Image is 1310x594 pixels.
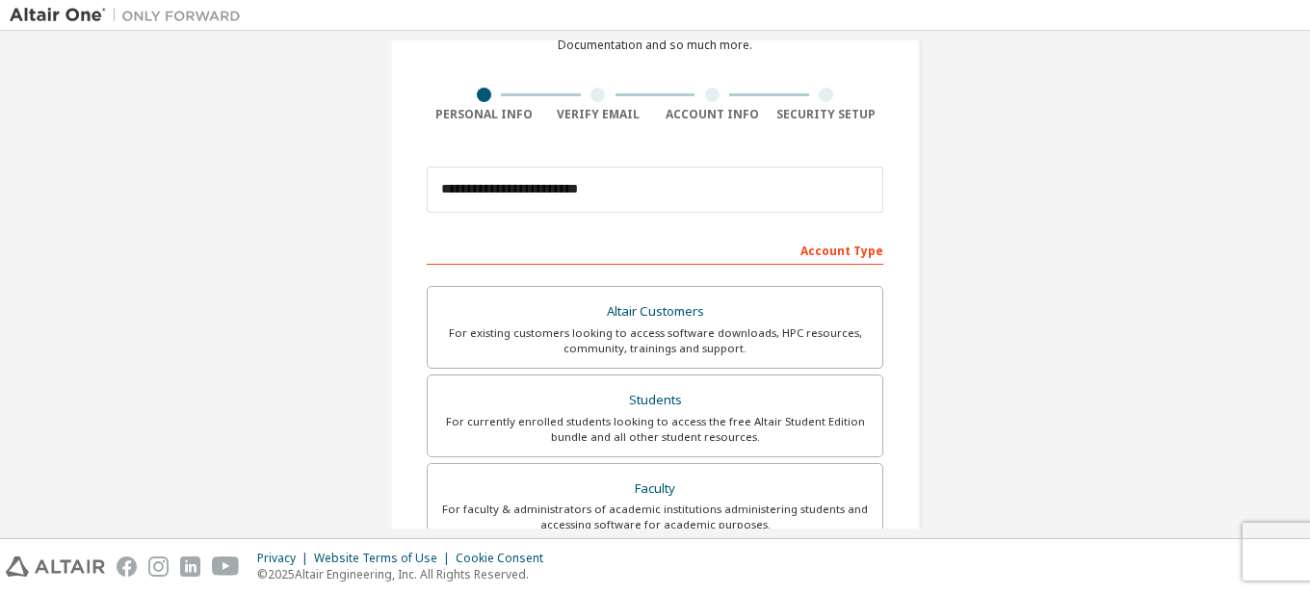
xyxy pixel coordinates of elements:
[439,387,871,414] div: Students
[427,234,883,265] div: Account Type
[541,107,656,122] div: Verify Email
[314,551,456,566] div: Website Terms of Use
[148,556,169,577] img: instagram.svg
[439,298,871,325] div: Altair Customers
[655,107,770,122] div: Account Info
[439,325,871,356] div: For existing customers looking to access software downloads, HPC resources, community, trainings ...
[180,556,200,577] img: linkedin.svg
[439,502,871,532] div: For faculty & administrators of academic institutions administering students and accessing softwa...
[212,556,240,577] img: youtube.svg
[117,556,137,577] img: facebook.svg
[257,566,555,582] p: © 2025 Altair Engineering, Inc. All Rights Reserved.
[427,107,541,122] div: Personal Info
[439,476,871,503] div: Faculty
[10,6,250,25] img: Altair One
[456,551,555,566] div: Cookie Consent
[257,551,314,566] div: Privacy
[439,414,871,445] div: For currently enrolled students looking to access the free Altair Student Edition bundle and all ...
[770,107,884,122] div: Security Setup
[6,556,105,577] img: altair_logo.svg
